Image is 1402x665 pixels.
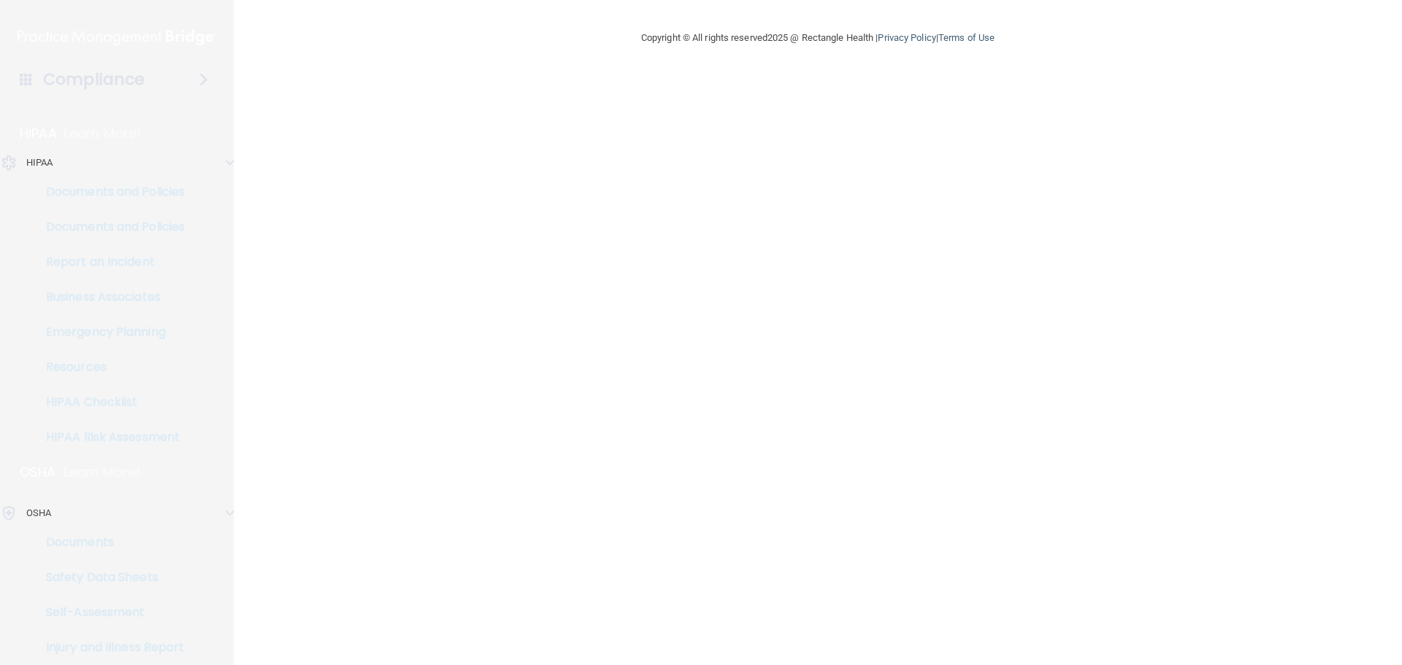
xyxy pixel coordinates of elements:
p: Documents [9,535,209,550]
p: Emergency Planning [9,325,209,339]
p: Learn More! [64,125,142,142]
p: HIPAA Risk Assessment [9,430,209,445]
p: HIPAA Checklist [9,395,209,410]
p: Documents and Policies [9,220,209,234]
p: Business Associates [9,290,209,304]
div: Copyright © All rights reserved 2025 @ Rectangle Health | | [551,15,1084,61]
p: Injury and Illness Report [9,640,209,655]
p: Safety Data Sheets [9,570,209,585]
p: OSHA [26,504,51,522]
a: Terms of Use [938,32,995,43]
p: OSHA [20,464,56,481]
p: Documents and Policies [9,185,209,199]
h4: Compliance [43,69,145,90]
p: Resources [9,360,209,374]
p: Learn More! [64,464,141,481]
p: HIPAA [26,154,53,172]
p: Report an Incident [9,255,209,269]
a: Privacy Policy [878,32,935,43]
p: HIPAA [20,125,57,142]
p: Self-Assessment [9,605,209,620]
img: PMB logo [18,23,216,52]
